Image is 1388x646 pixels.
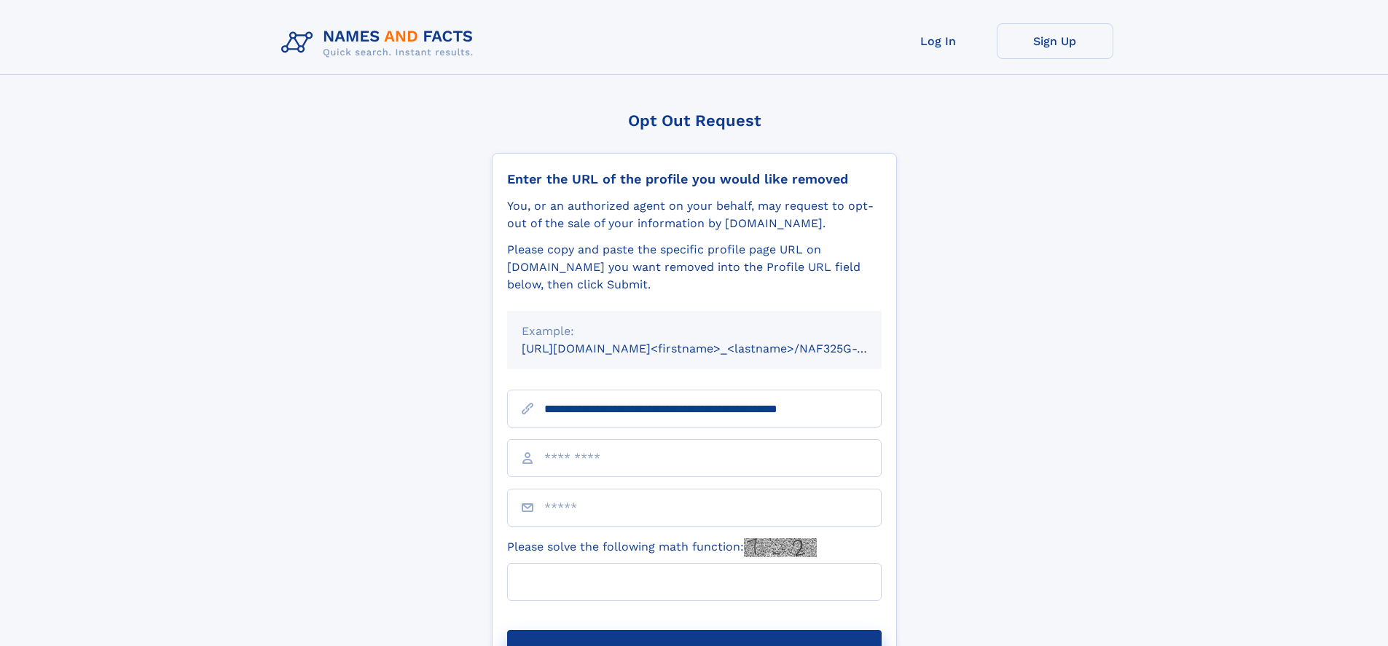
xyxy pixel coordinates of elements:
[507,241,882,294] div: Please copy and paste the specific profile page URL on [DOMAIN_NAME] you want removed into the Pr...
[507,538,817,557] label: Please solve the following math function:
[880,23,997,59] a: Log In
[507,171,882,187] div: Enter the URL of the profile you would like removed
[507,197,882,232] div: You, or an authorized agent on your behalf, may request to opt-out of the sale of your informatio...
[492,111,897,130] div: Opt Out Request
[522,342,909,355] small: [URL][DOMAIN_NAME]<firstname>_<lastname>/NAF325G-xxxxxxxx
[997,23,1113,59] a: Sign Up
[275,23,485,63] img: Logo Names and Facts
[522,323,867,340] div: Example:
